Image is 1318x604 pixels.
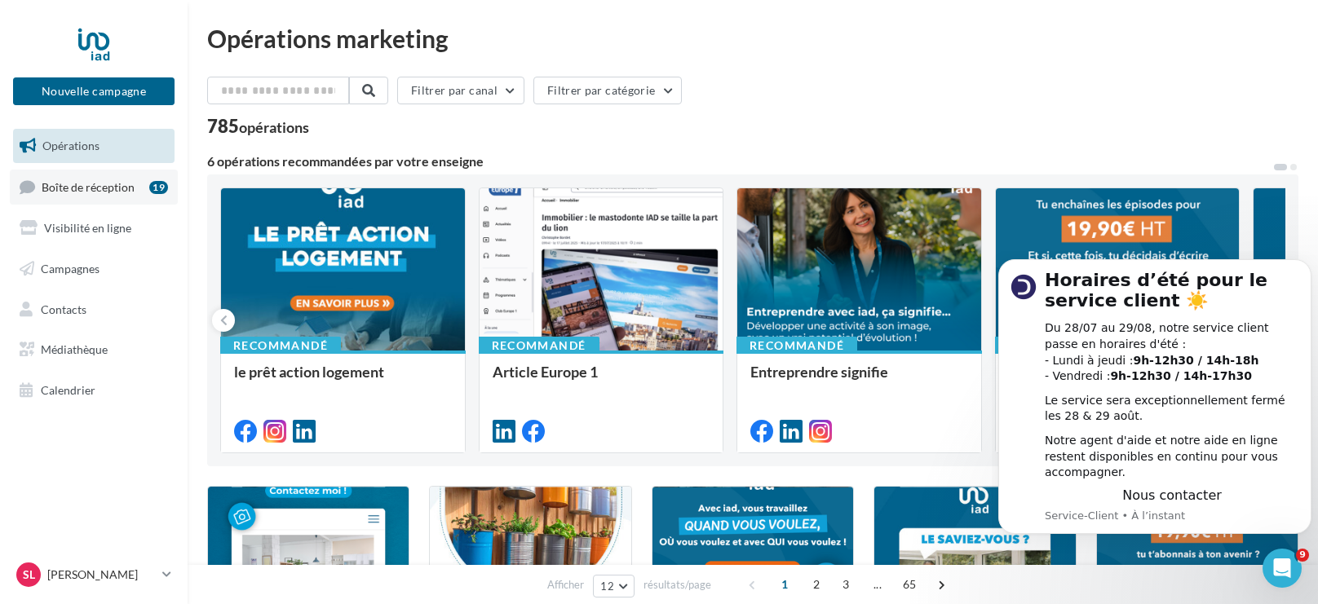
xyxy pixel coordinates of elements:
a: Médiathèque [10,333,178,367]
span: Opérations [42,139,100,152]
div: Recommandé [479,337,599,355]
div: Recommandé [220,337,341,355]
div: 6 opérations recommandées par votre enseigne [207,155,1272,168]
a: Boîte de réception19 [10,170,178,205]
span: ... [865,571,891,597]
span: 2 [803,571,829,597]
span: le prêt action logement [234,363,384,381]
a: Contacts [10,293,178,327]
span: Visibilité en ligne [44,221,131,235]
button: Nouvelle campagne [13,77,175,105]
span: SL [23,567,35,583]
a: Campagnes [10,252,178,286]
div: 785 [207,117,309,135]
p: [PERSON_NAME] [47,567,156,583]
iframe: Intercom notifications message [992,251,1318,560]
span: 9 [1296,549,1309,562]
span: Calendrier [41,383,95,397]
div: 19 [149,181,168,194]
span: Entreprendre signifie [750,363,888,381]
span: Afficher [547,577,584,593]
button: Filtrer par catégorie [533,77,682,104]
span: 65 [896,571,923,597]
div: opérations [239,120,309,134]
span: Boîte de réception [42,179,135,193]
a: Opérations [10,129,178,163]
span: 3 [833,571,859,597]
span: résultats/page [644,577,711,593]
span: Contacts [41,302,86,315]
span: Article Europe 1 [493,363,598,381]
button: Filtrer par canal [397,77,524,104]
a: SL [PERSON_NAME] [13,559,175,590]
span: Campagnes [41,262,100,276]
button: 12 [593,575,635,597]
iframe: Intercom live chat [1263,549,1302,588]
div: Recommandé [736,337,857,355]
span: Médiathèque [41,342,108,356]
a: Visibilité en ligne [10,211,178,245]
div: Opérations marketing [207,26,1298,51]
span: 12 [600,580,614,593]
span: 1 [772,571,798,597]
a: Calendrier [10,373,178,408]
